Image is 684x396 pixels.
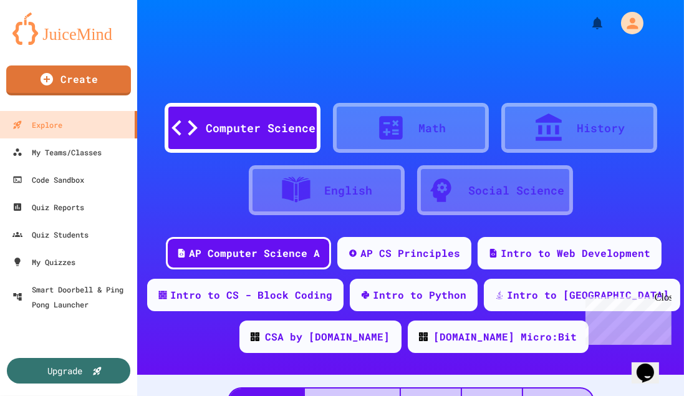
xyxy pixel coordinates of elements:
div: Upgrade [48,364,83,377]
div: My Account [608,9,647,37]
div: Chat with us now!Close [5,5,86,79]
iframe: chat widget [580,292,672,345]
div: English [324,182,372,199]
div: Social Science [469,182,565,199]
span: Clip a screenshot [57,144,114,154]
button: Clip a block [37,119,228,139]
div: My Teams/Classes [12,145,102,160]
button: Clip a selection (Select text first) [37,99,228,119]
div: Intro to Web Development [501,246,650,261]
div: Destination [31,315,226,329]
div: Math [419,120,446,137]
div: Intro to CS - Block Coding [170,287,332,302]
div: AP Computer Science A [189,246,320,261]
div: Smart Doorbell & Ping Pong Launcher [12,282,132,312]
div: CSA by [DOMAIN_NAME] [266,329,390,344]
div: History [577,120,625,137]
span: Clip a block [57,124,97,134]
div: AP CS Principles [360,246,460,261]
div: Quiz Students [12,227,89,242]
div: Intro to [GEOGRAPHIC_DATA] [507,287,669,302]
img: CODE_logo_RGB.png [251,332,259,341]
button: Clip a bookmark [37,79,228,99]
div: Quiz Reports [12,200,84,215]
div: Computer Science [206,120,316,137]
button: Clip a screenshot [37,139,228,159]
img: logo-orange.svg [12,12,125,45]
span: Clip a bookmark [57,84,113,94]
div: [DOMAIN_NAME] Micro:Bit [434,329,577,344]
span: Clear all and close [151,176,218,191]
div: My Notifications [567,12,608,34]
div: Code Sandbox [12,172,84,187]
iframe: chat widget [632,346,672,384]
span: Inbox Panel [51,331,93,346]
div: Intro to Python [373,287,466,302]
a: Create [6,65,131,95]
img: CODE_logo_RGB.png [419,332,428,341]
span: Clip a selection (Select text first) [57,104,166,114]
div: My Quizzes [12,254,75,269]
div: Explore [12,117,62,132]
span: xTiles [59,17,82,27]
